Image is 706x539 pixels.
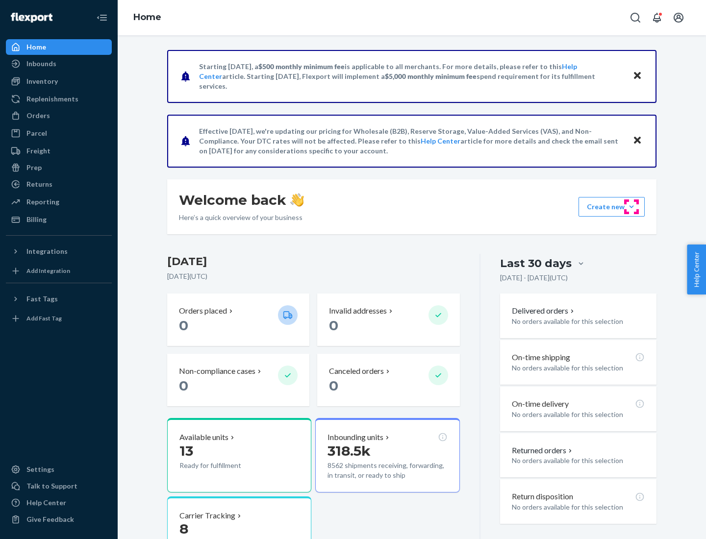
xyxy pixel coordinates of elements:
[328,432,383,443] p: Inbounding units
[92,8,112,27] button: Close Navigation
[6,291,112,307] button: Fast Tags
[385,72,477,80] span: $5,000 monthly minimum fee
[179,377,188,394] span: 0
[26,246,68,256] div: Integrations
[26,179,52,189] div: Returns
[167,354,309,406] button: Non-compliance cases 0
[315,418,459,492] button: Inbounding units318.5k8562 shipments receiving, forwarding, in transit, or ready to ship
[6,512,112,527] button: Give Feedback
[26,146,50,156] div: Freight
[26,59,56,69] div: Inbounds
[329,305,387,317] p: Invalid addresses
[6,263,112,279] a: Add Integration
[26,481,77,491] div: Talk to Support
[687,245,706,294] button: Help Center
[512,502,645,512] p: No orders available for this selection
[179,510,235,521] p: Carrier Tracking
[26,514,74,524] div: Give Feedback
[421,137,460,145] a: Help Center
[6,212,112,227] a: Billing
[328,442,371,459] span: 318.5k
[179,366,255,377] p: Non-compliance cases
[6,176,112,192] a: Returns
[512,363,645,373] p: No orders available for this selection
[6,108,112,123] a: Orders
[6,244,112,259] button: Integrations
[167,254,460,269] h3: [DATE]
[26,197,59,207] div: Reporting
[179,442,193,459] span: 13
[199,126,623,156] p: Effective [DATE], we're updating our pricing for Wholesale (B2B), Reserve Storage, Value-Added Se...
[179,520,188,537] span: 8
[6,478,112,494] a: Talk to Support
[167,418,311,492] button: Available units13Ready for fulfillment
[179,461,270,470] p: Ready for fulfillment
[329,366,384,377] p: Canceled orders
[647,8,667,27] button: Open notifications
[6,143,112,159] a: Freight
[6,311,112,326] a: Add Fast Tag
[512,445,574,456] button: Returned orders
[26,42,46,52] div: Home
[199,62,623,91] p: Starting [DATE], a is applicable to all merchants. For more details, please refer to this article...
[6,73,112,89] a: Inventory
[329,317,338,334] span: 0
[26,128,47,138] div: Parcel
[179,213,304,222] p: Here’s a quick overview of your business
[512,410,645,419] p: No orders available for this selection
[512,352,570,363] p: On-time shipping
[6,194,112,210] a: Reporting
[290,193,304,207] img: hand-wave emoji
[512,456,645,465] p: No orders available for this selection
[6,462,112,477] a: Settings
[6,91,112,107] a: Replenishments
[133,12,161,23] a: Home
[626,8,645,27] button: Open Search Box
[11,13,52,23] img: Flexport logo
[631,134,644,148] button: Close
[26,76,58,86] div: Inventory
[26,215,47,224] div: Billing
[512,305,576,317] button: Delivered orders
[26,498,66,508] div: Help Center
[579,197,645,217] button: Create new
[512,317,645,326] p: No orders available for this selection
[317,294,459,346] button: Invalid addresses 0
[179,191,304,209] h1: Welcome back
[6,495,112,511] a: Help Center
[167,294,309,346] button: Orders placed 0
[6,39,112,55] a: Home
[317,354,459,406] button: Canceled orders 0
[631,69,644,83] button: Close
[26,294,58,304] div: Fast Tags
[26,163,42,172] div: Prep
[179,305,227,317] p: Orders placed
[179,317,188,334] span: 0
[26,94,78,104] div: Replenishments
[6,125,112,141] a: Parcel
[26,111,50,121] div: Orders
[26,465,54,474] div: Settings
[328,461,447,480] p: 8562 shipments receiving, forwarding, in transit, or ready to ship
[167,271,460,281] p: [DATE] ( UTC )
[500,256,572,271] div: Last 30 days
[179,432,228,443] p: Available units
[500,273,568,283] p: [DATE] - [DATE] ( UTC )
[26,267,70,275] div: Add Integration
[126,3,169,32] ol: breadcrumbs
[6,56,112,72] a: Inbounds
[669,8,688,27] button: Open account menu
[258,62,345,71] span: $500 monthly minimum fee
[512,491,573,502] p: Return disposition
[6,160,112,175] a: Prep
[26,314,62,322] div: Add Fast Tag
[329,377,338,394] span: 0
[512,398,569,410] p: On-time delivery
